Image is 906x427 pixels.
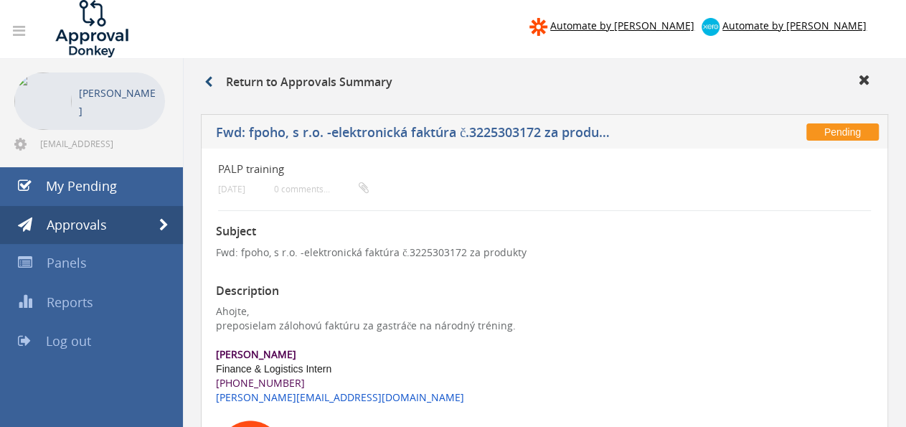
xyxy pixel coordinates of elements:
[46,332,91,349] span: Log out
[216,347,296,361] b: [PERSON_NAME]
[216,390,464,404] a: [PERSON_NAME][EMAIL_ADDRESS][DOMAIN_NAME]
[79,84,158,120] p: [PERSON_NAME]
[216,245,873,260] p: Fwd: fpoho, s r.o. -elektronická faktúra č.3225303172 za produkty
[702,18,719,36] img: xero-logo.png
[216,126,613,144] h5: Fwd: fpoho, s r.o. -elektronická faktúra č.3225303172 za produkty
[47,216,107,233] span: Approvals
[216,285,873,298] h3: Description
[216,319,873,333] div: preposielam zálohovú faktúru za gastráče na národný tréning.
[204,76,392,89] h3: Return to Approvals Summary
[216,376,305,390] span: [PHONE_NUMBER]
[550,19,694,32] span: Automate by [PERSON_NAME]
[46,177,117,194] span: My Pending
[40,138,162,149] span: [EMAIL_ADDRESS][DOMAIN_NAME]
[806,123,879,141] span: Pending
[216,304,873,319] div: Ahojte,
[722,19,867,32] span: Automate by [PERSON_NAME]
[216,225,873,238] h3: Subject
[218,163,762,175] h4: PALP training
[47,254,87,271] span: Panels
[274,184,369,194] small: 0 comments...
[529,18,547,36] img: zapier-logomark.png
[218,184,245,194] small: [DATE]
[216,363,331,375] span: Finance & Logistics Intern
[47,294,93,311] span: Reports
